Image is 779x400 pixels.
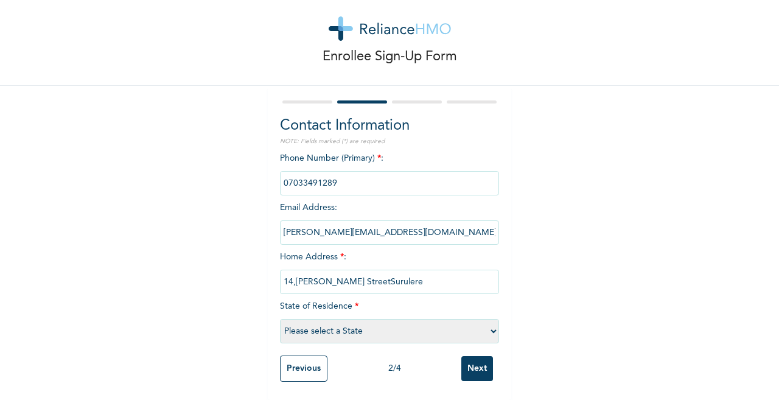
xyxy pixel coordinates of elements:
p: NOTE: Fields marked (*) are required [280,137,499,146]
p: Enrollee Sign-Up Form [323,47,457,67]
span: State of Residence [280,302,499,335]
span: Phone Number (Primary) : [280,154,499,188]
img: logo [329,16,451,41]
input: Enter Primary Phone Number [280,171,499,195]
input: Next [461,356,493,381]
span: Home Address : [280,253,499,286]
div: 2 / 4 [327,362,461,375]
input: Previous [280,356,327,382]
input: Enter email Address [280,220,499,245]
input: Enter home address [280,270,499,294]
h2: Contact Information [280,115,499,137]
span: Email Address : [280,203,499,237]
